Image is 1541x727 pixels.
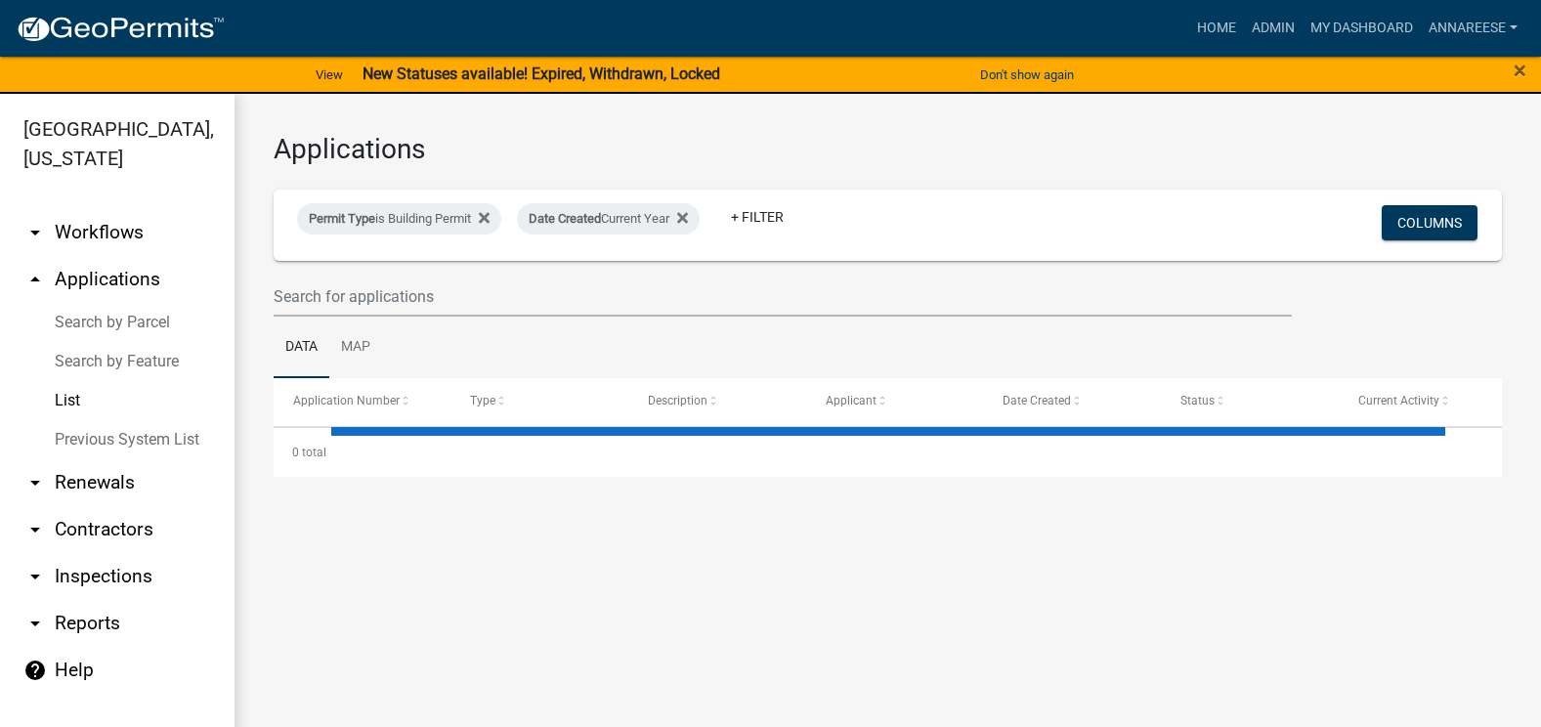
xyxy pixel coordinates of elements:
[1339,378,1517,425] datatable-header-cell: Current Activity
[23,471,47,494] i: arrow_drop_down
[1003,394,1071,407] span: Date Created
[1162,378,1340,425] datatable-header-cell: Status
[1303,10,1421,47] a: My Dashboard
[297,203,501,235] div: is Building Permit
[274,378,451,425] datatable-header-cell: Application Number
[648,394,707,407] span: Description
[825,394,876,407] span: Applicant
[274,133,1502,166] h3: Applications
[274,317,329,379] a: Data
[972,59,1082,91] button: Don't show again
[1514,57,1526,84] span: ×
[292,394,399,407] span: Application Number
[23,565,47,588] i: arrow_drop_down
[984,378,1162,425] datatable-header-cell: Date Created
[1180,394,1215,407] span: Status
[309,211,375,226] span: Permit Type
[517,203,700,235] div: Current Year
[274,277,1292,317] input: Search for applications
[1514,59,1526,82] button: Close
[451,378,629,425] datatable-header-cell: Type
[23,221,47,244] i: arrow_drop_down
[23,612,47,635] i: arrow_drop_down
[363,64,720,83] strong: New Statuses available! Expired, Withdrawn, Locked
[1244,10,1303,47] a: Admin
[23,518,47,541] i: arrow_drop_down
[1421,10,1525,47] a: annareese
[1189,10,1244,47] a: Home
[1357,394,1438,407] span: Current Activity
[470,394,495,407] span: Type
[529,211,601,226] span: Date Created
[1382,205,1477,240] button: Columns
[308,59,351,91] a: View
[715,199,799,235] a: + Filter
[329,317,382,379] a: Map
[274,428,1502,477] div: 0 total
[628,378,806,425] datatable-header-cell: Description
[23,659,47,682] i: help
[23,268,47,291] i: arrow_drop_up
[806,378,984,425] datatable-header-cell: Applicant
